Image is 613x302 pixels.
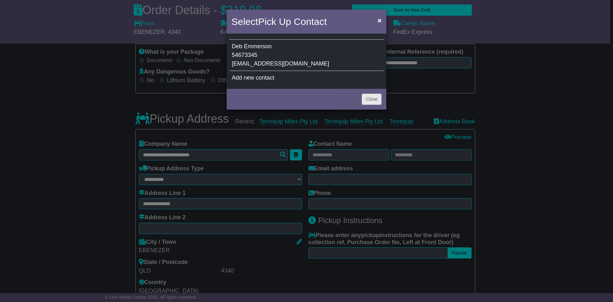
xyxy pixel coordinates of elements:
[232,60,329,67] span: [EMAIL_ADDRESS][DOMAIN_NAME]
[232,74,274,81] span: Add new contact
[362,94,382,105] button: Close
[378,17,382,24] span: ×
[337,94,359,105] button: < Back
[232,52,257,58] span: 54673345
[231,14,327,29] h4: Select
[294,16,327,27] span: Contact
[232,43,242,50] span: Deb
[258,16,291,27] span: Pick Up
[375,14,385,27] button: Close
[244,43,272,50] span: Emmerson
